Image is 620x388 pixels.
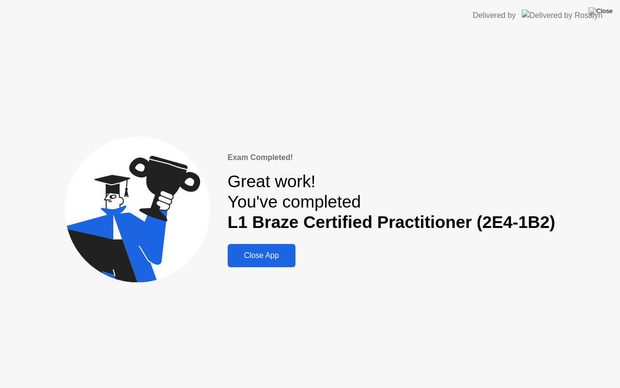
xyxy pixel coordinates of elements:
div: Close App [231,251,293,260]
div: Great work! You've completed [228,171,556,233]
img: Delivered by Rosalyn [522,10,603,21]
img: Close [589,7,613,15]
div: Exam Completed! [228,152,556,163]
div: Delivered by [473,10,516,21]
button: Close App [228,244,295,267]
b: L1 Braze Certified Practitioner (2E4-1B2) [228,212,556,231]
